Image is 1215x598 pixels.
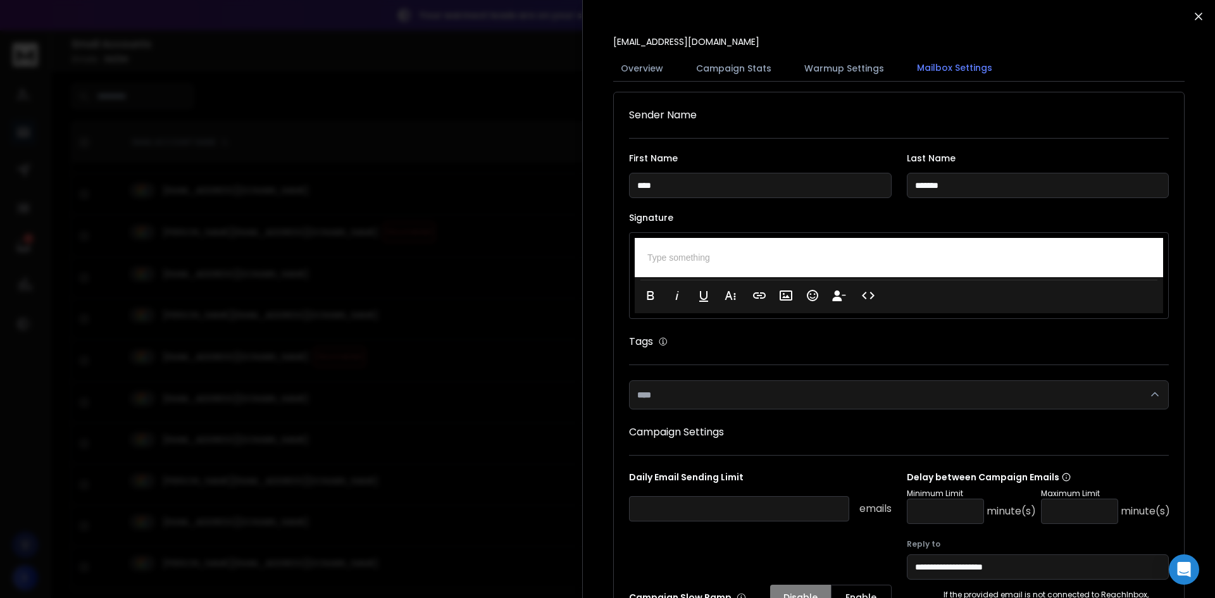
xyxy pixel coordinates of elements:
p: minute(s) [1121,504,1170,519]
label: Reply to [907,539,1169,549]
button: Bold (Ctrl+B) [639,283,663,308]
button: Emoticons [801,283,825,308]
p: [EMAIL_ADDRESS][DOMAIN_NAME] [613,35,759,48]
button: Mailbox Settings [909,54,1000,83]
button: Insert Link (Ctrl+K) [747,283,771,308]
label: Signature [629,213,1169,222]
h1: Sender Name [629,108,1169,123]
button: Overview [613,54,671,82]
label: First Name [629,154,892,163]
button: Italic (Ctrl+I) [665,283,689,308]
button: More Text [718,283,742,308]
p: emails [859,501,892,516]
p: Daily Email Sending Limit [629,471,892,489]
button: Insert Image (Ctrl+P) [774,283,798,308]
div: Open Intercom Messenger [1169,554,1199,585]
h1: Tags [629,334,653,349]
button: Campaign Stats [688,54,779,82]
label: Last Name [907,154,1169,163]
p: Maximum Limit [1041,489,1170,499]
button: Insert Unsubscribe Link [827,283,851,308]
p: Delay between Campaign Emails [907,471,1170,483]
button: Warmup Settings [797,54,892,82]
p: minute(s) [987,504,1036,519]
p: Minimum Limit [907,489,1036,499]
button: Underline (Ctrl+U) [692,283,716,308]
h1: Campaign Settings [629,425,1169,440]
